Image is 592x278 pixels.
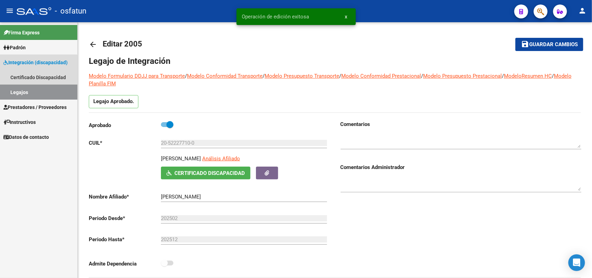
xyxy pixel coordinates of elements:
[6,7,14,15] mat-icon: menu
[3,118,36,126] span: Instructivos
[161,155,201,162] p: [PERSON_NAME]
[89,214,161,222] p: Periodo Desde
[504,73,552,79] a: ModeloResumen HC
[3,44,26,51] span: Padrón
[161,167,250,179] button: Certificado Discapacidad
[529,42,578,48] span: Guardar cambios
[103,40,142,48] span: Editar 2005
[89,56,581,67] h1: Legajo de Integración
[3,133,49,141] span: Datos de contacto
[3,103,67,111] span: Prestadores / Proveedores
[187,73,263,79] a: Modelo Conformidad Transporte
[265,73,339,79] a: Modelo Presupuesto Transporte
[578,7,586,15] mat-icon: person
[3,59,68,66] span: Integración (discapacidad)
[423,73,502,79] a: Modelo Presupuesto Prestacional
[515,38,583,51] button: Guardar cambios
[3,29,40,36] span: Firma Express
[89,40,97,49] mat-icon: arrow_back
[345,14,348,20] span: x
[89,193,161,201] p: Nombre Afiliado
[89,73,185,79] a: Modelo Formulario DDJJ para Transporte
[340,10,353,23] button: x
[242,13,309,20] span: Operación de edición exitosa
[568,254,585,271] div: Open Intercom Messenger
[89,121,161,129] p: Aprobado
[341,163,581,171] h3: Comentarios Administrador
[174,170,245,176] span: Certificado Discapacidad
[55,3,86,19] span: - osfatun
[341,73,421,79] a: Modelo Conformidad Prestacional
[521,40,529,48] mat-icon: save
[202,155,240,162] span: Análisis Afiliado
[89,139,161,147] p: CUIL
[89,260,161,268] p: Admite Dependencia
[89,236,161,243] p: Periodo Hasta
[341,120,581,128] h3: Comentarios
[89,95,138,108] p: Legajo Aprobado.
